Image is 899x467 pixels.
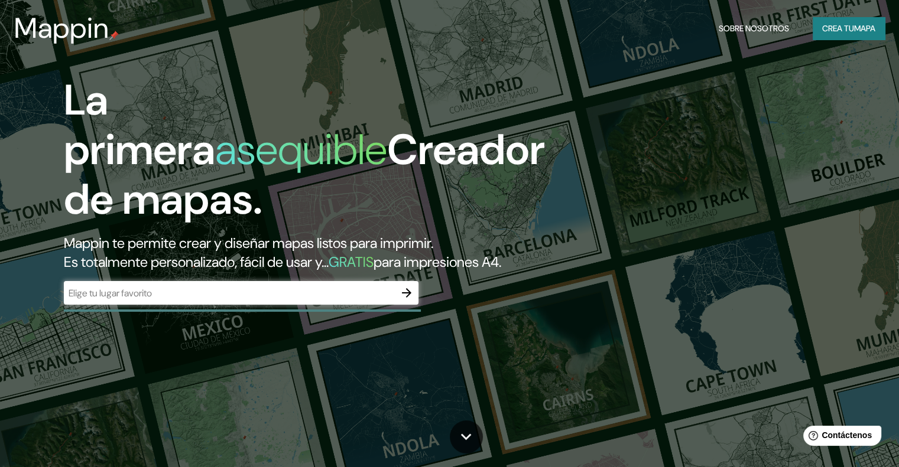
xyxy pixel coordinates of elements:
[714,17,794,40] button: Sobre nosotros
[64,73,215,177] font: La primera
[822,23,854,34] font: Crea tu
[794,421,886,454] iframe: Lanzador de widgets de ayuda
[719,23,789,34] font: Sobre nosotros
[813,17,885,40] button: Crea tumapa
[109,31,119,40] img: pin de mapeo
[329,253,374,271] font: GRATIS
[854,23,875,34] font: mapa
[64,286,395,300] input: Elige tu lugar favorito
[14,9,109,47] font: Mappin
[374,253,501,271] font: para impresiones A4.
[215,122,387,177] font: asequible
[64,122,545,227] font: Creador de mapas.
[64,234,433,252] font: Mappin te permite crear y diseñar mapas listos para imprimir.
[64,253,329,271] font: Es totalmente personalizado, fácil de usar y...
